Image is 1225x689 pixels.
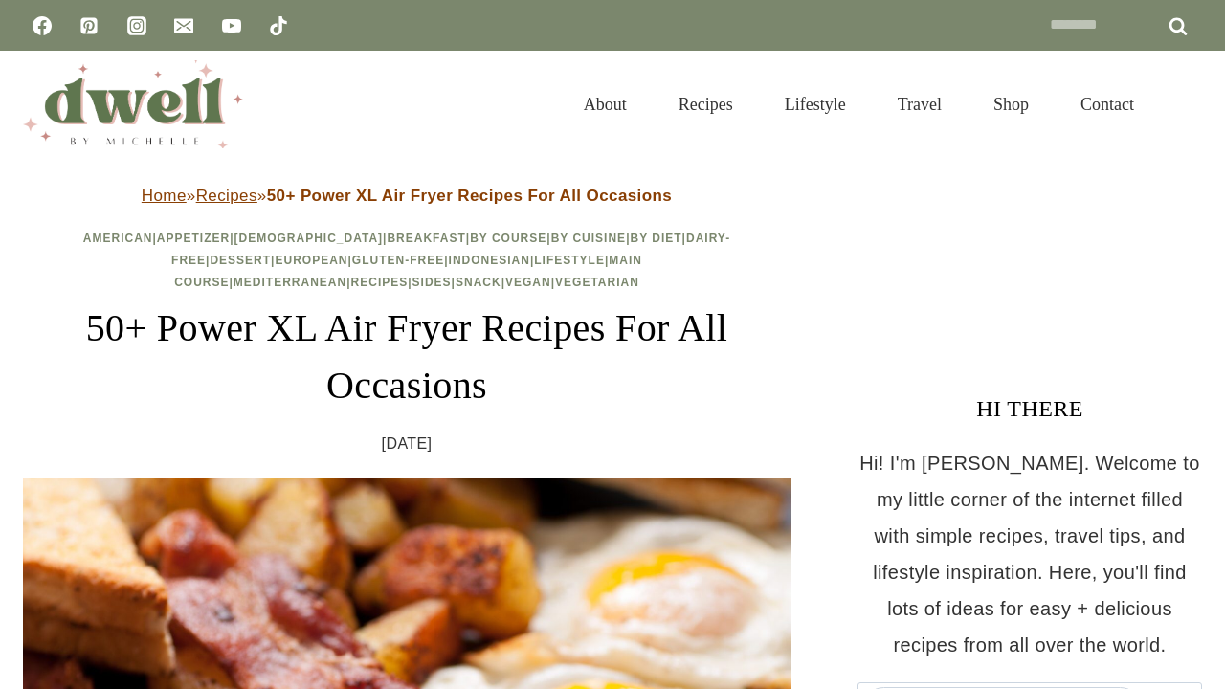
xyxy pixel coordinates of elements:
[210,254,271,267] a: Dessert
[83,232,730,289] span: | | | | | | | | | | | | | | | | | | |
[23,60,243,148] img: DWELL by michelle
[505,276,551,289] a: Vegan
[872,71,968,138] a: Travel
[1169,88,1202,121] button: View Search Form
[382,430,433,458] time: [DATE]
[70,7,108,45] a: Pinterest
[196,187,257,205] a: Recipes
[630,232,681,245] a: By Diet
[551,232,626,245] a: By Cuisine
[558,71,653,138] a: About
[555,276,639,289] a: Vegetarian
[259,7,298,45] a: TikTok
[23,7,61,45] a: Facebook
[857,445,1202,663] p: Hi! I'm [PERSON_NAME]. Welcome to my little corner of the internet filled with simple recipes, tr...
[212,7,251,45] a: YouTube
[1055,71,1160,138] a: Contact
[534,254,605,267] a: Lifestyle
[456,276,501,289] a: Snack
[267,187,672,205] strong: 50+ Power XL Air Fryer Recipes For All Occasions
[23,300,791,414] h1: 50+ Power XL Air Fryer Recipes For All Occasions
[118,7,156,45] a: Instagram
[968,71,1055,138] a: Shop
[142,187,187,205] a: Home
[234,276,346,289] a: Mediterranean
[351,276,409,289] a: Recipes
[653,71,759,138] a: Recipes
[759,71,872,138] a: Lifestyle
[157,232,230,245] a: Appetizer
[387,232,465,245] a: Breakfast
[234,232,384,245] a: [DEMOGRAPHIC_DATA]
[83,232,153,245] a: American
[449,254,530,267] a: Indonesian
[275,254,347,267] a: European
[352,254,444,267] a: Gluten-Free
[857,391,1202,426] h3: HI THERE
[142,187,672,205] span: » »
[470,232,546,245] a: By Course
[558,71,1160,138] nav: Primary Navigation
[412,276,452,289] a: Sides
[165,7,203,45] a: Email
